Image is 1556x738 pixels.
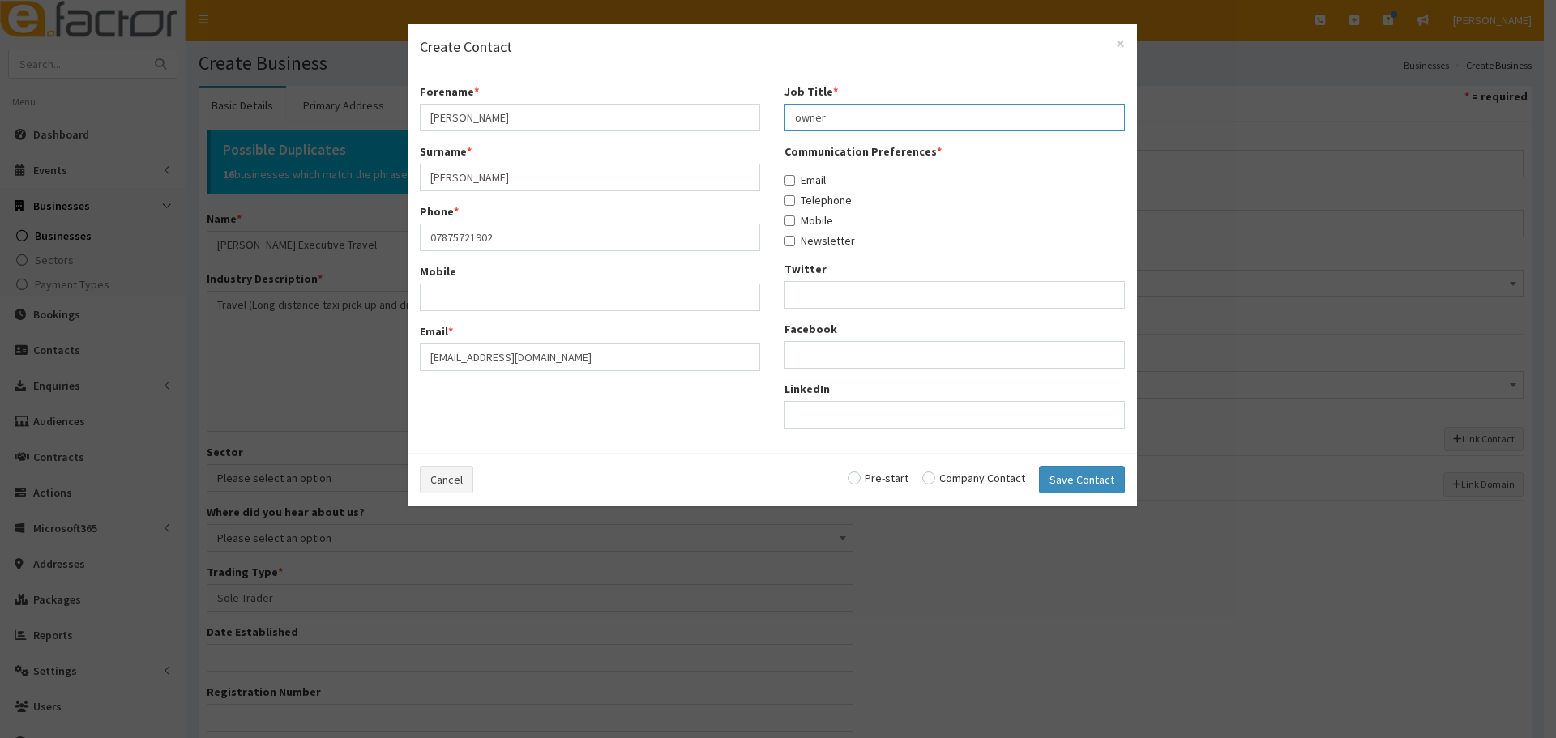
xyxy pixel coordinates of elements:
label: Mobile [784,212,833,228]
label: Facebook [784,321,837,337]
label: Email [784,172,826,188]
label: Job Title [784,83,838,100]
label: Phone [420,203,459,220]
input: Email [784,175,795,186]
label: Newsletter [784,232,855,249]
label: Email [420,323,453,339]
input: Telephone [784,195,795,206]
label: Telephone [784,192,852,208]
h4: Create Contact [420,36,1125,58]
button: Cancel [420,466,473,493]
span: × [1116,32,1125,54]
label: Communication Preferences [784,143,942,160]
button: Save Contact [1039,466,1125,493]
input: Mobile [784,215,795,226]
input: Newsletter [784,236,795,246]
label: Forename [420,83,479,100]
label: Twitter [784,261,827,277]
label: Pre-start [848,472,908,484]
label: LinkedIn [784,381,830,397]
button: Close [1116,35,1125,52]
label: Surname [420,143,472,160]
label: Mobile [420,263,456,279]
label: Company Contact [922,472,1025,484]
